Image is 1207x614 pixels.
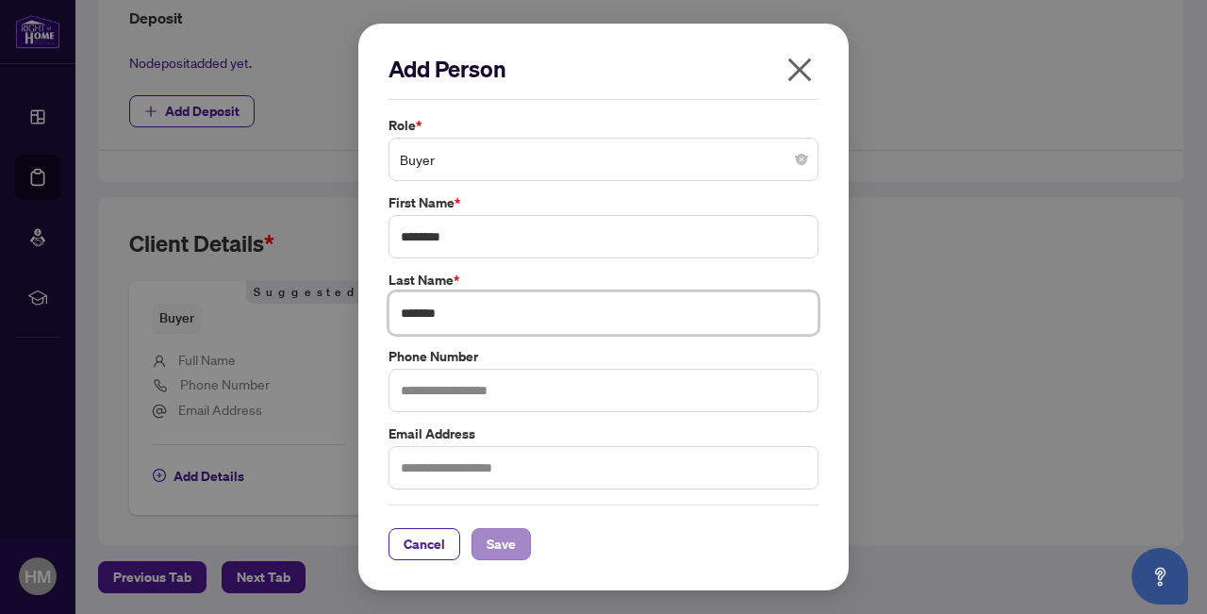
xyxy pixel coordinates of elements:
span: Save [487,529,516,559]
span: close [785,55,815,85]
label: Email Address [389,423,818,444]
span: Buyer [400,141,807,177]
label: Last Name [389,270,818,290]
label: Role [389,115,818,136]
span: close-circle [796,154,807,165]
button: Cancel [389,528,460,560]
button: Save [471,528,531,560]
span: Cancel [404,529,445,559]
h2: Add Person [389,54,818,84]
label: Phone Number [389,346,818,367]
button: Open asap [1132,548,1188,605]
label: First Name [389,192,818,213]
